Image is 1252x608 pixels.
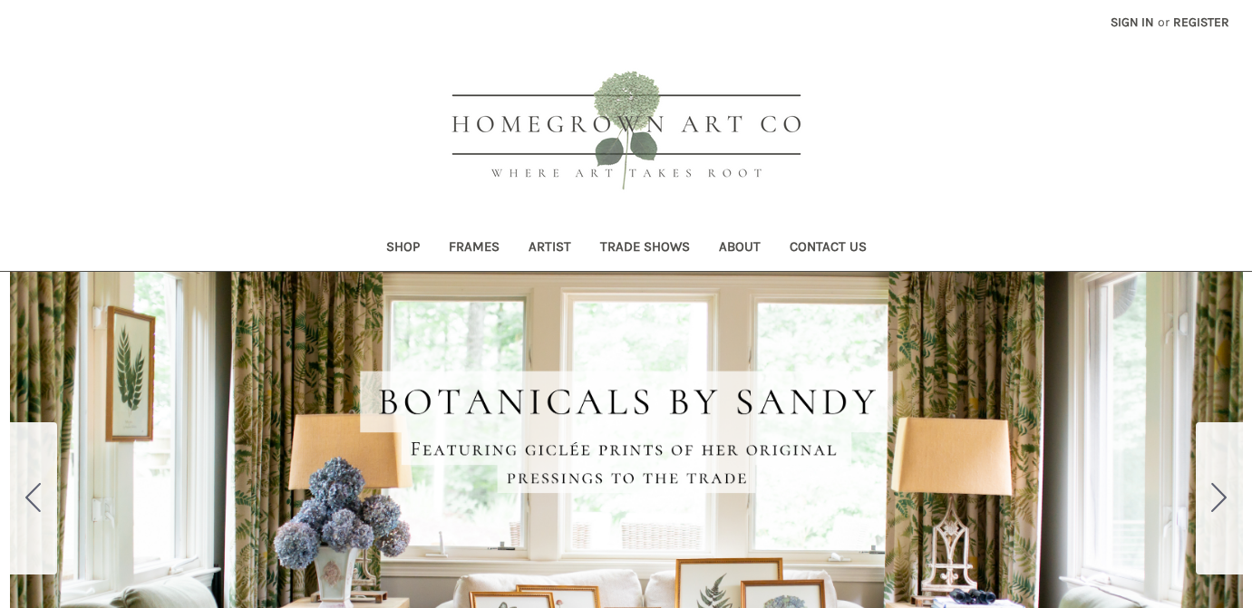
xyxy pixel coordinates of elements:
[1196,422,1243,574] button: Go to slide 2
[372,227,434,271] a: Shop
[775,227,881,271] a: Contact Us
[704,227,775,271] a: About
[422,51,830,214] img: HOMEGROWN ART CO
[514,227,586,271] a: Artist
[434,227,514,271] a: Frames
[10,422,57,574] button: Go to slide 5
[586,227,704,271] a: Trade Shows
[1156,13,1171,32] span: or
